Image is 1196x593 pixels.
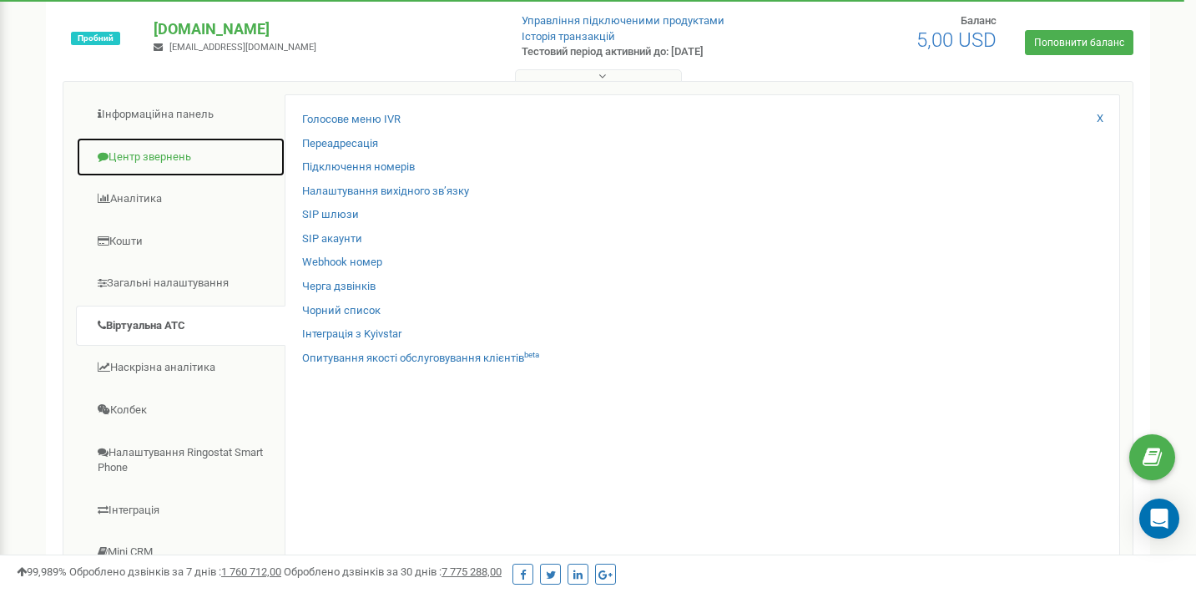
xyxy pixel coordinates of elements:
a: Інформаційна панель [76,94,285,135]
a: Поповнити баланс [1025,30,1133,55]
a: Наскрізна аналітика [76,347,285,388]
a: Віртуальна АТС [76,306,285,347]
a: Кошти [76,221,285,262]
a: Центр звернень [76,137,285,178]
a: Опитування якості обслуговування клієнтівbeta [302,351,539,367]
a: SIP шлюзи [302,207,359,223]
a: Підключення номерів [302,160,415,175]
span: Оброблено дзвінків за 30 днів : [284,565,502,578]
span: Пробний [71,32,120,45]
u: 7 775 288,00 [442,565,502,578]
p: [DOMAIN_NAME] [154,18,494,40]
a: Колбек [76,390,285,431]
a: Webhook номер [302,255,382,271]
a: SIP акаунти [302,231,362,247]
a: Інтеграція [76,490,285,531]
div: Open Intercom Messenger [1139,499,1179,539]
u: 1 760 712,00 [221,565,281,578]
a: Черга дзвінків [302,279,376,295]
a: Управління підключеними продуктами [522,14,724,27]
a: Історія транзакцій [522,30,615,43]
a: Аналiтика [76,179,285,220]
span: 5,00 USD [916,28,997,52]
a: Чорний список [302,303,381,319]
a: X [1097,111,1103,127]
a: Налаштування Ringostat Smart Phone [76,433,285,489]
a: Інтеграція з Kyivstar [302,327,401,342]
span: [EMAIL_ADDRESS][DOMAIN_NAME] [169,42,316,53]
a: Переадресація [302,136,378,152]
span: 99,989% [17,565,67,578]
span: Оброблено дзвінків за 7 днів : [69,565,281,578]
a: Налаштування вихідного зв’язку [302,184,469,200]
sup: beta [524,350,539,359]
a: Загальні налаштування [76,263,285,304]
p: Тестовий період активний до: [DATE] [522,44,770,60]
a: Mini CRM [76,532,285,573]
span: Баланс [961,14,997,27]
a: Голосове меню IVR [302,112,401,128]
